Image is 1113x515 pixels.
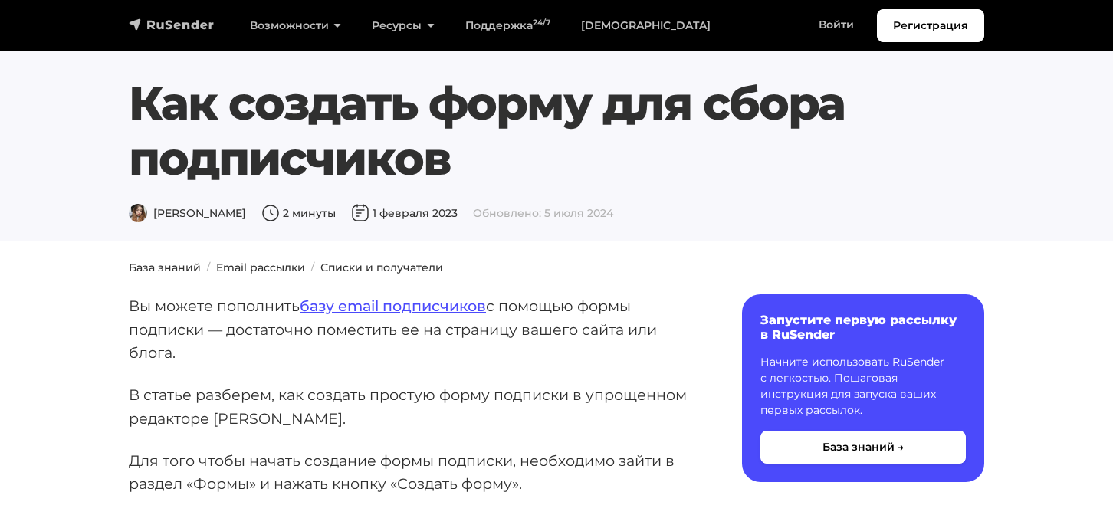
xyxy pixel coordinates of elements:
img: Время чтения [261,204,280,222]
a: [DEMOGRAPHIC_DATA] [566,10,726,41]
p: Для того чтобы начать создание формы подписки, необходимо зайти в раздел «Формы» и нажать кнопку ... [129,449,693,496]
img: Дата публикации [351,204,369,222]
sup: 24/7 [533,18,550,28]
a: Ресурсы [356,10,449,41]
a: Войти [803,9,869,41]
button: База знаний → [760,431,966,464]
h6: Запустите первую рассылку в RuSender [760,313,966,342]
span: Обновлено: 5 июля 2024 [473,206,613,220]
a: Списки и получатели [320,261,443,274]
a: Запустите первую рассылку в RuSender Начните использовать RuSender с легкостью. Пошаговая инструк... [742,294,984,482]
a: базу email подписчиков [300,297,486,315]
span: [PERSON_NAME] [129,206,246,220]
a: Возможности [235,10,356,41]
a: Поддержка24/7 [450,10,566,41]
p: Вы можете пополнить с помощью формы подписки — достаточно поместить ее на страницу вашего сайта и... [129,294,693,365]
a: Email рассылки [216,261,305,274]
span: 1 февраля 2023 [351,206,458,220]
a: База знаний [129,261,201,274]
a: Регистрация [877,9,984,42]
p: Начните использовать RuSender с легкостью. Пошаговая инструкция для запуска ваших первых рассылок. [760,354,966,418]
nav: breadcrumb [120,260,993,276]
h1: Как создать форму для сбора подписчиков [129,76,984,186]
img: RuSender [129,17,215,32]
p: В статье разберем, как создать простую форму подписки в упрощенном редакторе [PERSON_NAME]. [129,383,693,430]
span: 2 минуты [261,206,336,220]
